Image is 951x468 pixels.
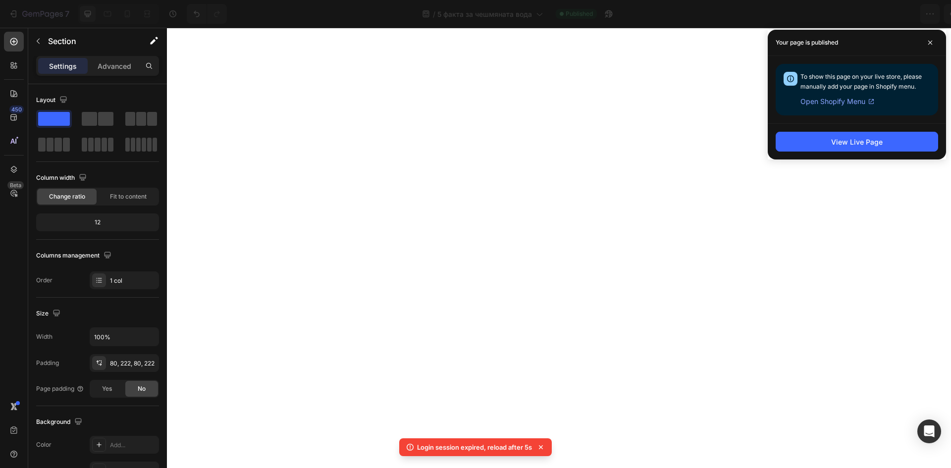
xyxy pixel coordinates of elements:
[187,4,227,24] div: Undo/Redo
[437,9,532,19] span: 5 факта за чешмяната вода
[36,171,89,185] div: Column width
[110,276,157,285] div: 1 col
[776,38,838,48] p: Your page is published
[800,73,922,90] span: To show this page on your live store, please manually add your page in Shopify menu.
[417,442,532,452] p: Login session expired, reload after 5s
[36,94,69,107] div: Layout
[36,249,113,262] div: Columns management
[848,4,881,24] button: Save
[36,384,84,393] div: Page padding
[894,9,918,19] div: Publish
[36,359,59,367] div: Padding
[38,215,157,229] div: 12
[138,384,146,393] span: No
[36,440,52,449] div: Color
[98,61,131,71] p: Advanced
[36,416,84,429] div: Background
[857,10,873,18] span: Save
[65,8,69,20] p: 7
[90,328,158,346] input: Auto
[49,61,77,71] p: Settings
[7,181,24,189] div: Beta
[9,105,24,113] div: 450
[917,419,941,443] div: Open Intercom Messenger
[776,132,938,152] button: View Live Page
[36,307,62,320] div: Size
[110,359,157,368] div: 80, 222, 80, 222
[102,384,112,393] span: Yes
[4,4,74,24] button: 7
[167,28,951,468] iframe: Design area
[49,192,85,201] span: Change ratio
[36,332,53,341] div: Width
[566,9,593,18] span: Published
[110,192,147,201] span: Fit to content
[800,96,865,107] span: Open Shopify Menu
[433,9,435,19] span: /
[48,35,129,47] p: Section
[110,441,157,450] div: Add...
[831,137,883,147] div: View Live Page
[36,276,53,285] div: Order
[885,4,927,24] button: Publish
